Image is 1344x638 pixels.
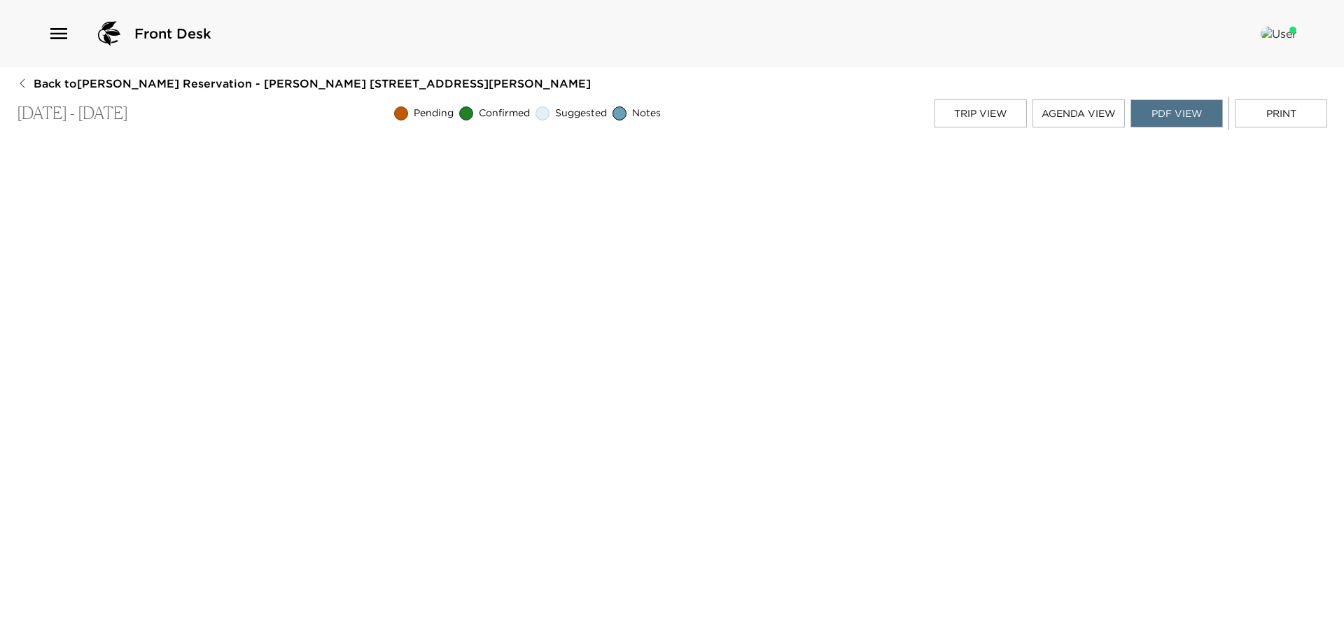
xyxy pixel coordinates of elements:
button: Back to[PERSON_NAME] Reservation - [PERSON_NAME] [STREET_ADDRESS][PERSON_NAME] [17,76,591,91]
img: logo [92,17,126,50]
button: Trip View [934,99,1027,127]
img: User [1261,27,1296,41]
span: Back to [PERSON_NAME] Reservation - [PERSON_NAME] [STREET_ADDRESS][PERSON_NAME] [34,76,591,91]
span: Pending [414,106,454,120]
button: PDF View [1130,99,1223,127]
span: Suggested [555,106,607,120]
span: Notes [632,106,661,120]
span: Front Desk [134,24,211,43]
p: [DATE] - [DATE] [17,104,128,124]
button: Agenda View [1032,99,1125,127]
button: Print [1235,99,1327,127]
span: Confirmed [479,106,530,120]
iframe: Trip PDF [17,136,1327,625]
